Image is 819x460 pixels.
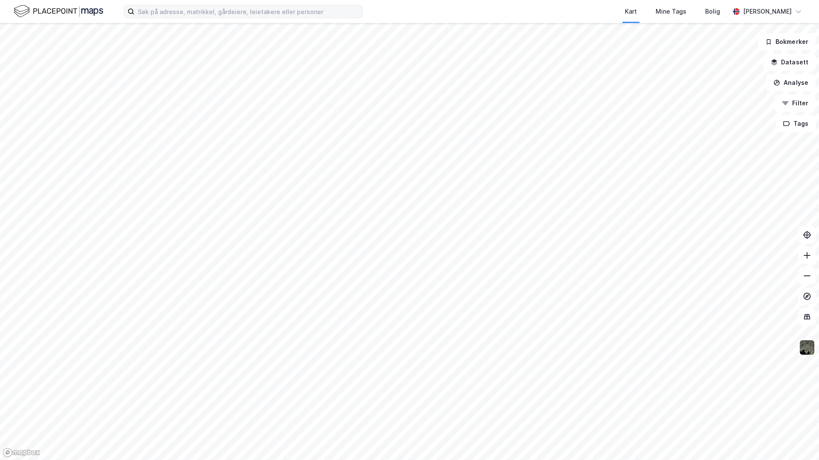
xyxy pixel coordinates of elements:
div: Mine Tags [656,6,686,17]
div: Kontrollprogram for chat [776,419,819,460]
input: Søk på adresse, matrikkel, gårdeiere, leietakere eller personer [134,5,362,18]
div: Bolig [705,6,720,17]
div: Kart [625,6,637,17]
img: logo.f888ab2527a4732fd821a326f86c7f29.svg [14,4,103,19]
iframe: Chat Widget [776,419,819,460]
div: [PERSON_NAME] [743,6,792,17]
